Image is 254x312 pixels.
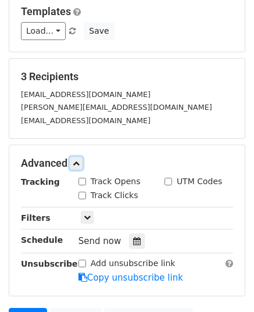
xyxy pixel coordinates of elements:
label: UTM Codes [177,175,222,188]
small: [EMAIL_ADDRESS][DOMAIN_NAME] [21,90,151,99]
h5: Advanced [21,157,233,170]
span: Send now [78,236,121,246]
strong: Tracking [21,177,60,187]
small: [EMAIL_ADDRESS][DOMAIN_NAME] [21,116,151,125]
button: Save [84,22,114,40]
label: Track Opens [91,175,141,188]
small: [PERSON_NAME][EMAIL_ADDRESS][DOMAIN_NAME] [21,103,212,112]
strong: Schedule [21,235,63,245]
label: Add unsubscribe link [91,257,176,270]
a: Copy unsubscribe link [78,272,183,283]
iframe: Chat Widget [196,256,254,312]
a: Templates [21,5,71,17]
strong: Unsubscribe [21,259,78,268]
label: Track Clicks [91,189,138,202]
h5: 3 Recipients [21,70,233,83]
a: Load... [21,22,66,40]
strong: Filters [21,213,51,223]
